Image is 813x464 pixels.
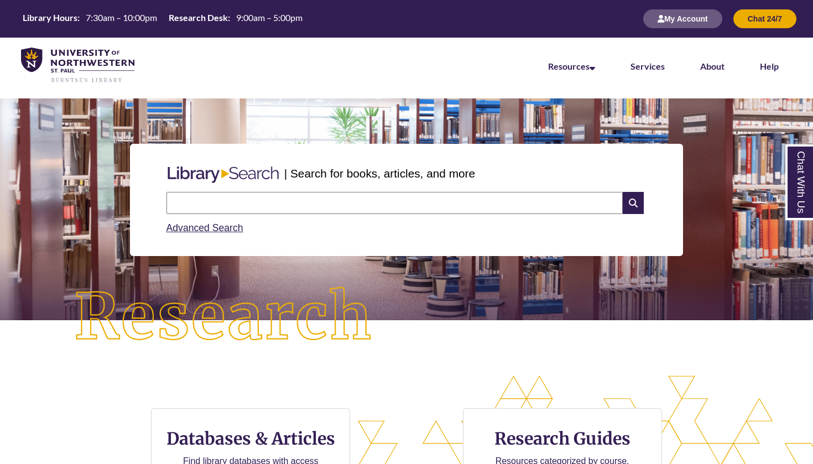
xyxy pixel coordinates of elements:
[162,162,284,187] img: Libary Search
[284,165,475,182] p: | Search for books, articles, and more
[472,428,653,449] h3: Research Guides
[643,14,722,23] a: My Account
[41,254,407,381] img: Research
[630,61,665,71] a: Services
[236,12,303,23] span: 9:00am – 5:00pm
[86,12,157,23] span: 7:30am – 10:00pm
[21,48,134,84] img: UNWSP Library Logo
[733,14,796,23] a: Chat 24/7
[18,12,81,24] th: Library Hours:
[166,222,243,233] a: Advanced Search
[700,61,725,71] a: About
[160,428,341,449] h3: Databases & Articles
[643,9,722,28] button: My Account
[18,12,307,25] table: Hours Today
[18,12,307,27] a: Hours Today
[548,61,595,71] a: Resources
[760,61,779,71] a: Help
[733,9,796,28] button: Chat 24/7
[164,12,232,24] th: Research Desk:
[623,192,644,214] i: Search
